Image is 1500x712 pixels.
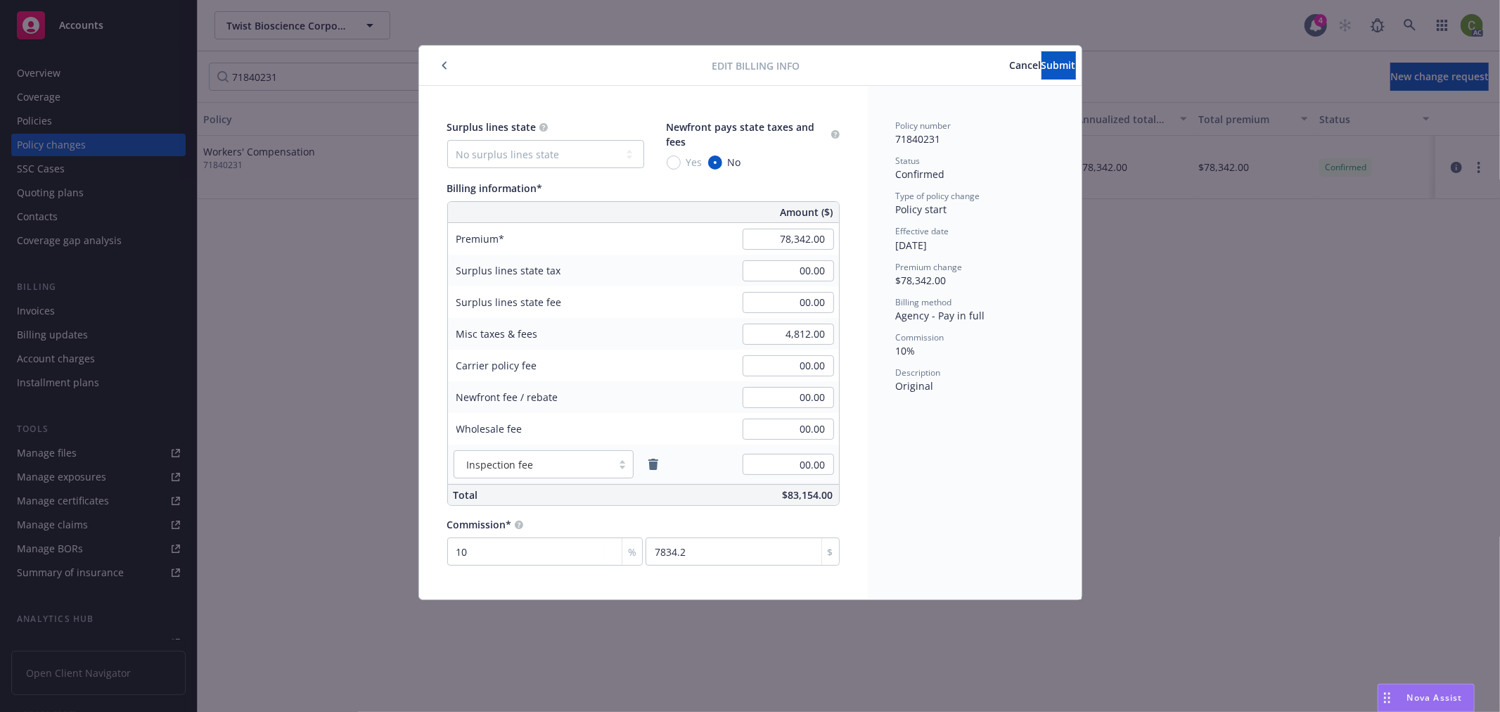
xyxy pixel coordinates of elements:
[1010,51,1041,80] button: Cancel
[896,155,921,167] span: Status
[783,488,833,502] span: $83,154.00
[447,182,543,195] span: Billing information*
[896,239,928,252] span: [DATE]
[896,344,916,357] span: 10%
[1041,58,1076,72] span: Submit
[456,232,505,246] span: Premium
[712,58,800,73] span: Edit billing info
[896,203,947,216] span: Policy start
[456,327,538,341] span: Misc taxes & fees
[456,390,558,404] span: Newfront fee / rebate
[781,205,833,220] span: Amount ($)
[447,120,537,134] span: Surplus lines state
[743,324,834,345] input: 0.00
[896,379,934,393] span: Original
[743,454,834,475] input: 0.00
[456,359,537,372] span: Carrier policy fee
[467,457,534,472] span: Inspection fee
[743,260,834,281] input: 0.00
[667,155,681,170] input: Yes
[743,292,834,313] input: 0.00
[896,190,980,202] span: Type of policy change
[896,261,963,273] span: Premium change
[1378,684,1475,712] button: Nova Assist
[645,456,662,473] a: remove
[896,331,944,343] span: Commission
[454,488,478,502] span: Total
[896,167,945,181] span: Confirmed
[1010,58,1041,72] span: Cancel
[743,355,834,376] input: 0.00
[896,132,941,146] span: 71840231
[743,419,834,440] input: 0.00
[456,295,562,309] span: Surplus lines state fee
[1378,685,1396,711] div: Drag to move
[743,229,834,250] input: 0.00
[456,422,523,436] span: Wholesale fee
[1407,692,1463,704] span: Nova Assist
[1041,51,1076,80] button: Submit
[728,155,741,170] span: No
[447,518,512,531] span: Commission*
[896,225,949,237] span: Effective date
[896,274,947,287] span: $78,342.00
[461,457,605,472] span: Inspection fee
[686,155,703,170] span: Yes
[628,545,636,559] span: %
[743,387,834,408] input: 0.00
[896,309,985,322] span: Agency - Pay in full
[896,367,941,379] span: Description
[708,155,722,170] input: No
[456,264,561,277] span: Surplus lines state tax
[828,545,833,559] span: $
[896,296,952,308] span: Billing method
[896,120,951,132] span: Policy number
[667,120,815,148] span: Newfront pays state taxes and fees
